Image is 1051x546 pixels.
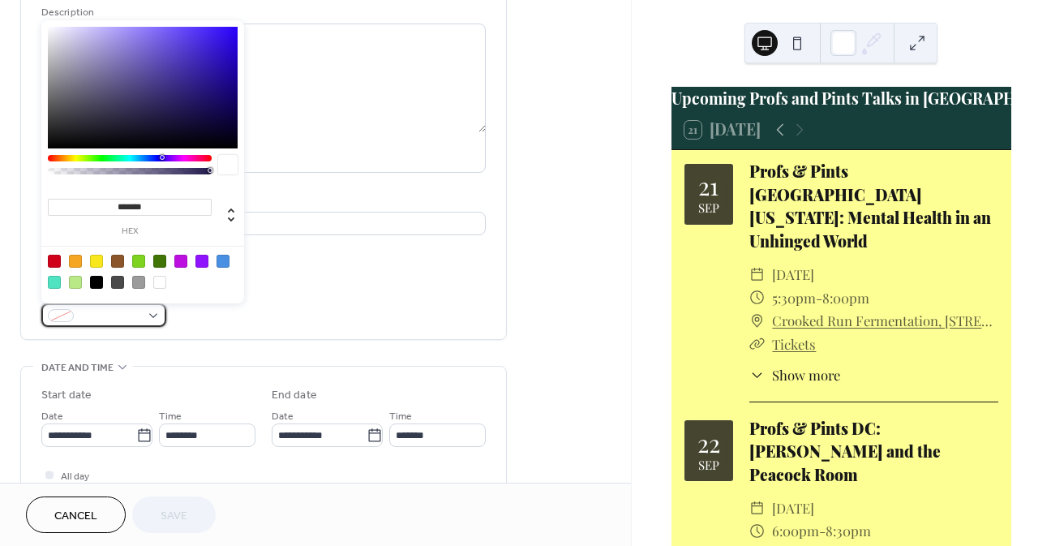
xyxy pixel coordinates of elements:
span: Time [389,408,412,425]
div: #9013FE [195,255,208,268]
button: Cancel [26,497,126,533]
div: ​ [749,365,765,385]
span: Date [272,408,294,425]
div: End date [272,387,317,404]
button: ​Show more [749,365,841,385]
span: - [816,286,822,310]
div: #000000 [90,276,103,289]
div: Location [41,192,483,209]
span: Show more [772,365,840,385]
div: #4A90E2 [217,255,230,268]
div: ​ [749,519,765,543]
a: Tickets [772,335,816,353]
div: Sep [698,459,719,471]
div: ​ [749,497,765,520]
div: Start date [41,387,92,404]
div: #50E3C2 [48,276,61,289]
div: #417505 [153,255,166,268]
span: [DATE] [772,497,814,520]
div: ​ [749,309,765,333]
span: Date [41,408,63,425]
div: #F5A623 [69,255,82,268]
div: #BD10E0 [174,255,187,268]
div: #4A4A4A [111,276,124,289]
span: 8:00pm [822,286,869,310]
div: #9B9B9B [132,276,145,289]
div: ​ [749,286,765,310]
div: Sep [698,202,719,214]
div: ​ [749,263,765,286]
a: Profs & Pints [GEOGRAPHIC_DATA][US_STATE]: Mental Health in an Unhinged World [749,161,991,252]
div: ​ [749,333,765,356]
div: #B8E986 [69,276,82,289]
span: 5:30pm [772,286,816,310]
div: #D0021B [48,255,61,268]
div: #8B572A [111,255,124,268]
span: [DATE] [772,263,814,286]
div: 22 [697,431,720,455]
span: - [819,519,826,543]
a: Crooked Run Fermentation, [STREET_ADDRESS][PERSON_NAME] [772,309,998,333]
span: All day [61,468,89,485]
span: 6:00pm [772,519,819,543]
a: Profs & Pints DC: [PERSON_NAME] and the Peacock Room [749,418,941,486]
span: 8:30pm [826,519,871,543]
span: Cancel [54,508,97,525]
label: hex [48,227,212,236]
div: #F8E71C [90,255,103,268]
div: Description [41,4,483,21]
span: Date and time [41,359,114,376]
div: #FFFFFF [153,276,166,289]
span: Time [159,408,182,425]
div: 21 [698,174,719,198]
div: #7ED321 [132,255,145,268]
div: Upcoming Profs and Pints Talks in [GEOGRAPHIC_DATA][US_STATE] [671,87,1011,110]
